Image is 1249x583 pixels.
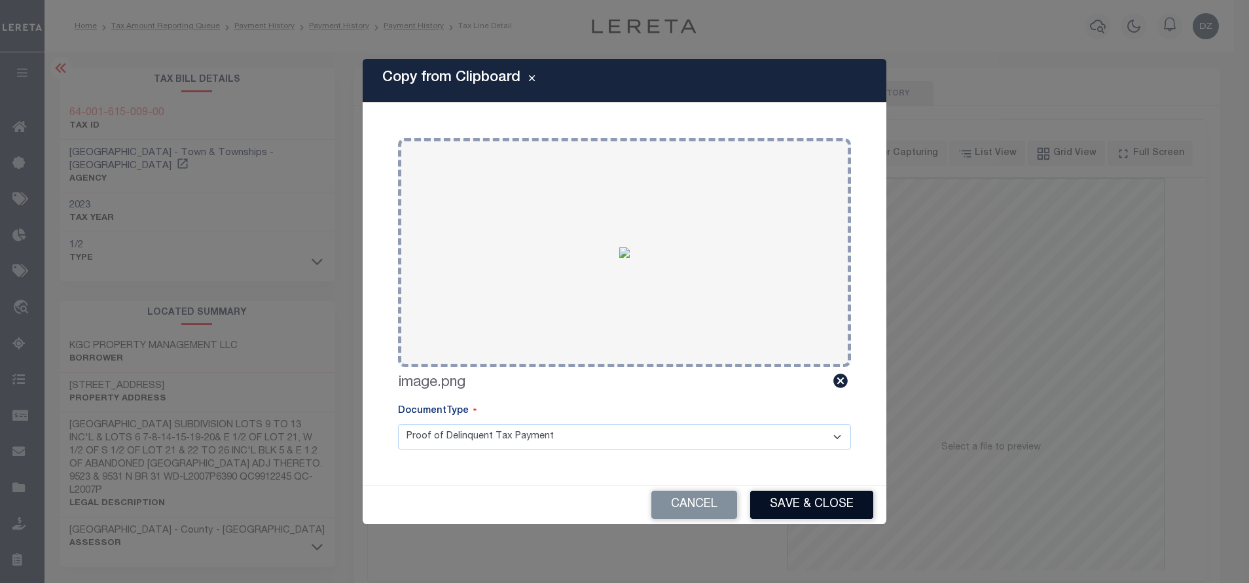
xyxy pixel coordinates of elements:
[398,404,477,419] label: DocumentType
[382,69,520,86] h5: Copy from Clipboard
[750,491,873,519] button: Save & Close
[651,491,737,519] button: Cancel
[398,372,465,394] label: image.png
[520,73,543,88] button: Close
[619,247,630,258] img: 0751c0cd-9760-4d76-b519-f176a7806651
